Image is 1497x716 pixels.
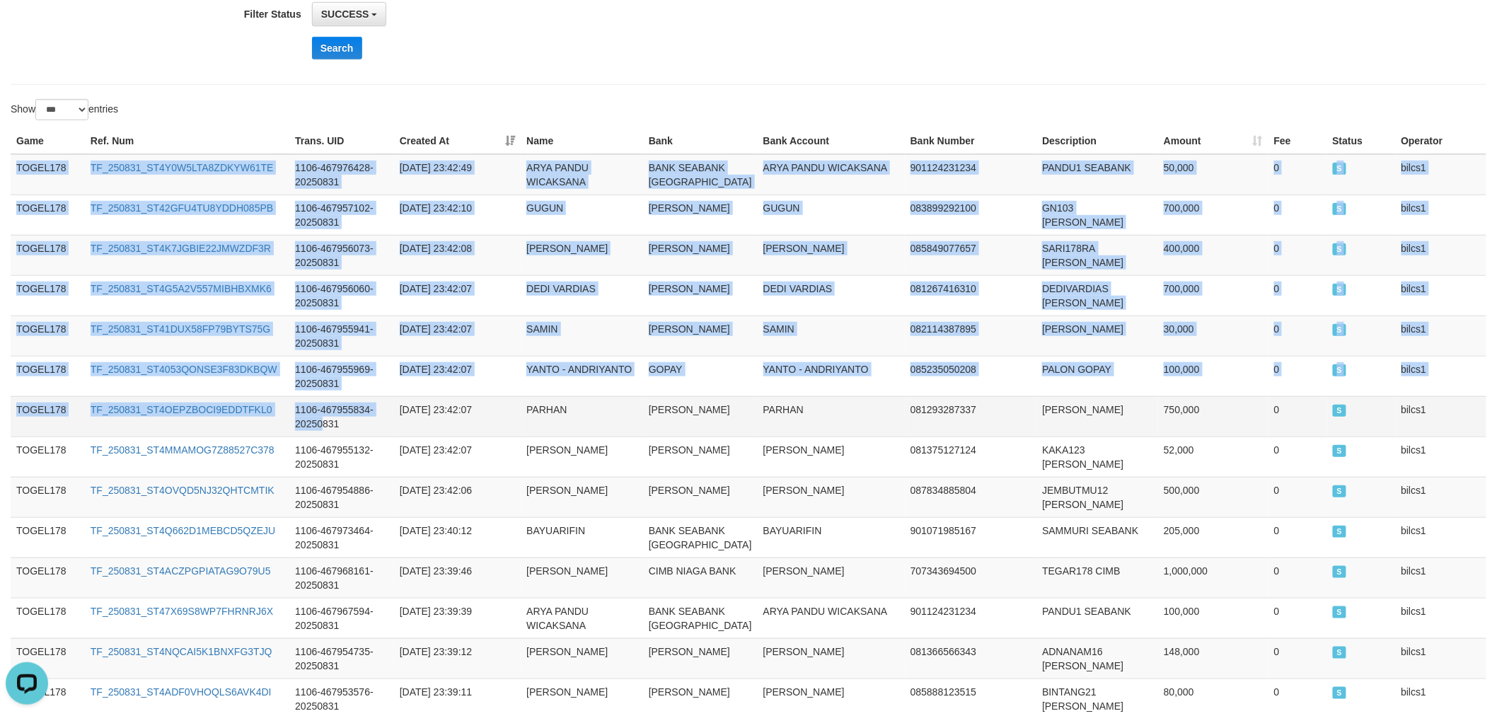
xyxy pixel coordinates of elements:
[1036,638,1158,679] td: ADNANAM16 [PERSON_NAME]
[91,404,272,415] a: TF_250831_ST4OEPZBOCI9EDDTFKL0
[91,444,274,456] a: TF_250831_ST4MMAMOG7Z88527C378
[91,485,274,496] a: TF_250831_ST4OVQD5NJ32QHTCMTIK
[521,356,643,396] td: YANTO - ANDRIYANTO
[1268,477,1327,517] td: 0
[394,396,521,437] td: [DATE] 23:42:07
[521,128,643,154] th: Name
[11,316,85,356] td: TOGEL178
[1268,275,1327,316] td: 0
[11,235,85,275] td: TOGEL178
[1333,566,1347,578] span: SUCCESS
[758,638,905,679] td: [PERSON_NAME]
[1158,396,1268,437] td: 750,000
[643,638,758,679] td: [PERSON_NAME]
[11,598,85,638] td: TOGEL178
[905,128,1036,154] th: Bank Number
[758,154,905,195] td: ARYA PANDU WICAKSANA
[1158,356,1268,396] td: 100,000
[758,598,905,638] td: ARYA PANDU WICAKSANA
[394,235,521,275] td: [DATE] 23:42:08
[643,558,758,598] td: CIMB NIAGA BANK
[11,517,85,558] td: TOGEL178
[905,396,1036,437] td: 081293287337
[1268,195,1327,235] td: 0
[1036,558,1158,598] td: TEGAR178 CIMB
[1036,275,1158,316] td: DEDIVARDIAS [PERSON_NAME]
[394,316,521,356] td: [DATE] 23:42:07
[1036,235,1158,275] td: SARI178RA [PERSON_NAME]
[1036,316,1158,356] td: [PERSON_NAME]
[1333,163,1347,175] span: SUCCESS
[521,477,643,517] td: [PERSON_NAME]
[758,477,905,517] td: [PERSON_NAME]
[1268,356,1327,396] td: 0
[91,686,272,698] a: TF_250831_ST4ADF0VHOQLS6AVK4DI
[758,195,905,235] td: GUGUN
[394,558,521,598] td: [DATE] 23:39:46
[91,525,275,536] a: TF_250831_ST4Q662D1MEBCD5QZEJU
[91,646,272,657] a: TF_250831_ST4NQCAI5K1BNXFG3TJQ
[289,638,394,679] td: 1106-467954735-20250831
[905,598,1036,638] td: 901124231234
[85,128,289,154] th: Ref. Num
[1036,517,1158,558] td: SAMMURI SEABANK
[905,517,1036,558] td: 901071985167
[758,437,905,477] td: [PERSON_NAME]
[1396,316,1487,356] td: bilcs1
[1333,687,1347,699] span: SUCCESS
[1158,477,1268,517] td: 500,000
[1036,437,1158,477] td: KAKA123 [PERSON_NAME]
[1396,477,1487,517] td: bilcs1
[394,195,521,235] td: [DATE] 23:42:10
[11,128,85,154] th: Game
[521,316,643,356] td: SAMIN
[1158,598,1268,638] td: 100,000
[643,195,758,235] td: [PERSON_NAME]
[1396,154,1487,195] td: bilcs1
[6,6,48,48] button: Open LiveChat chat widget
[758,316,905,356] td: SAMIN
[1396,598,1487,638] td: bilcs1
[1327,128,1396,154] th: Status
[11,154,85,195] td: TOGEL178
[289,154,394,195] td: 1106-467976428-20250831
[905,356,1036,396] td: 085235050208
[1158,195,1268,235] td: 700,000
[758,275,905,316] td: DEDI VARDIAS
[1158,275,1268,316] td: 700,000
[521,154,643,195] td: ARYA PANDU WICAKSANA
[11,638,85,679] td: TOGEL178
[1333,243,1347,255] span: SUCCESS
[905,275,1036,316] td: 081267416310
[1396,356,1487,396] td: bilcs1
[1396,128,1487,154] th: Operator
[289,316,394,356] td: 1106-467955941-20250831
[321,8,369,20] span: SUCCESS
[521,437,643,477] td: [PERSON_NAME]
[11,99,118,120] label: Show entries
[11,195,85,235] td: TOGEL178
[1158,316,1268,356] td: 30,000
[521,517,643,558] td: BAYUARIFIN
[643,275,758,316] td: [PERSON_NAME]
[1158,517,1268,558] td: 205,000
[91,565,271,577] a: TF_250831_ST4ACZPGPIATAG9O79U5
[91,606,273,617] a: TF_250831_ST47X69S8WP7FHRNRJ6X
[643,235,758,275] td: [PERSON_NAME]
[1158,154,1268,195] td: 50,000
[289,356,394,396] td: 1106-467955969-20250831
[289,598,394,638] td: 1106-467967594-20250831
[1268,235,1327,275] td: 0
[905,638,1036,679] td: 081366566343
[11,558,85,598] td: TOGEL178
[1268,154,1327,195] td: 0
[1268,128,1327,154] th: Fee
[1036,195,1158,235] td: GN103 [PERSON_NAME]
[521,396,643,437] td: PARHAN
[1396,437,1487,477] td: bilcs1
[1158,437,1268,477] td: 52,000
[1036,477,1158,517] td: JEMBUTMU12 [PERSON_NAME]
[1333,606,1347,618] span: SUCCESS
[289,396,394,437] td: 1106-467955834-20250831
[643,128,758,154] th: Bank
